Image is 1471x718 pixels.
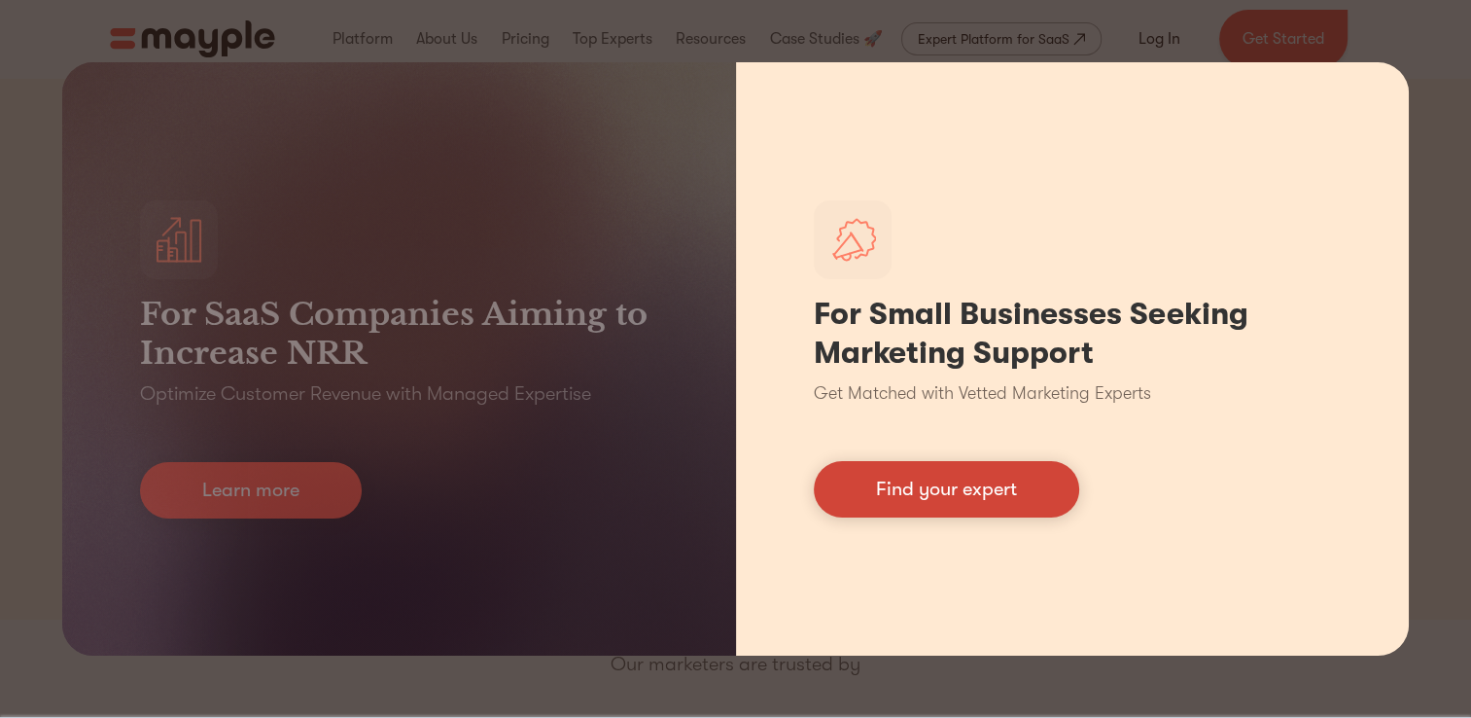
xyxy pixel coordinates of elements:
h3: For SaaS Companies Aiming to Increase NRR [140,295,658,373]
p: Get Matched with Vetted Marketing Experts [814,380,1151,407]
p: Optimize Customer Revenue with Managed Expertise [140,380,591,408]
h1: For Small Businesses Seeking Marketing Support [814,295,1332,373]
a: Learn more [140,462,362,519]
a: Find your expert [814,461,1079,518]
